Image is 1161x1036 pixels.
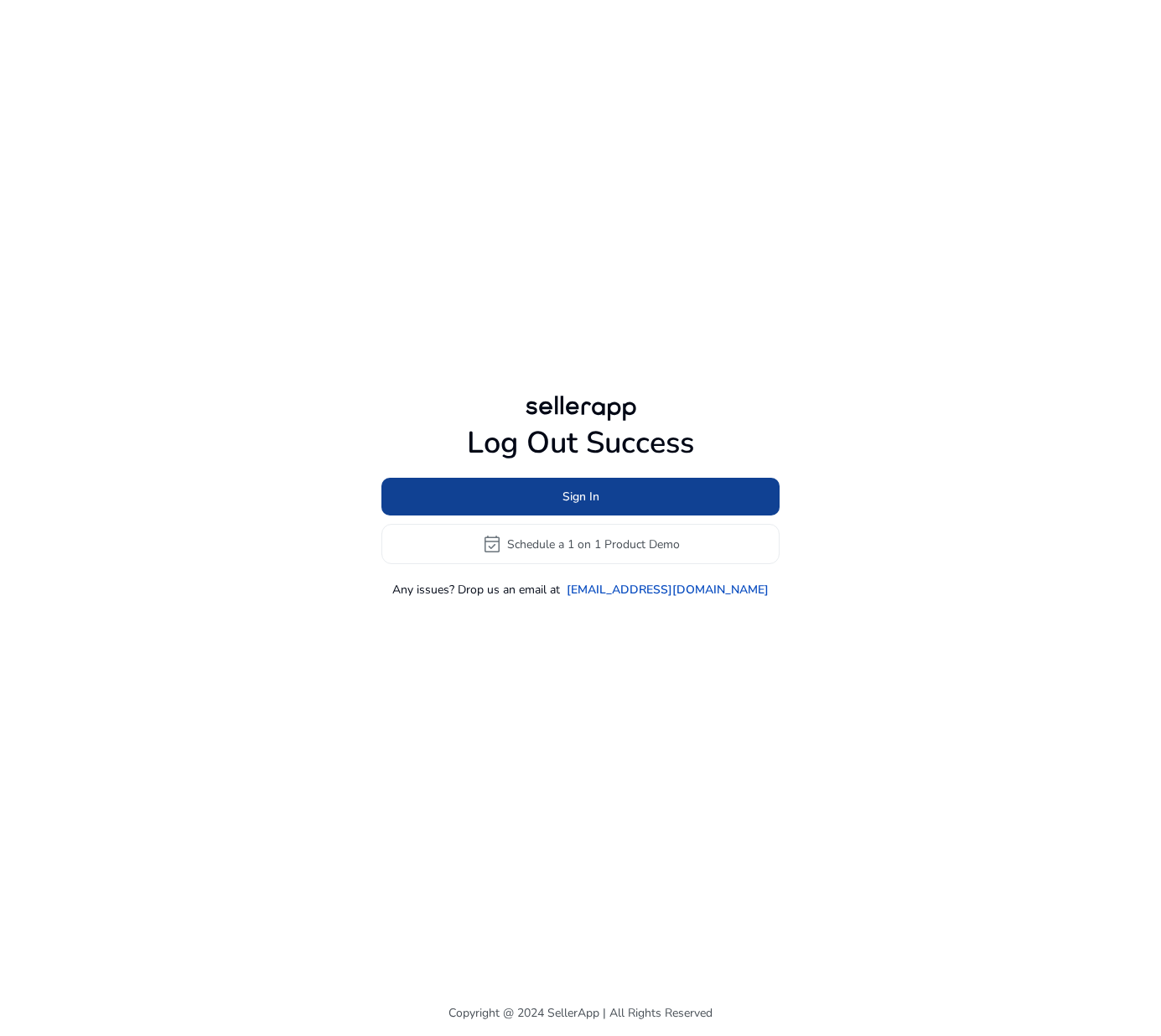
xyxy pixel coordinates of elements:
button: event_availableSchedule a 1 on 1 Product Demo [381,524,780,564]
a: [EMAIL_ADDRESS][DOMAIN_NAME] [567,581,769,598]
button: Sign In [381,478,780,515]
span: Sign In [562,488,599,505]
h1: Log Out Success [381,425,780,461]
span: event_available [482,534,502,554]
p: Any issues? Drop us an email at [392,581,560,598]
